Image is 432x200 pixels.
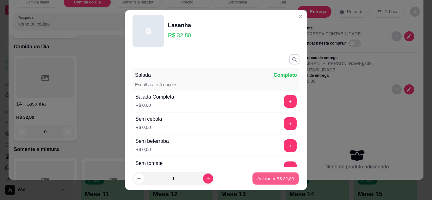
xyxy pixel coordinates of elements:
[168,31,191,40] p: R$ 32,80
[274,71,297,79] p: Completo
[134,173,144,184] button: decrease-product-quantity
[284,117,297,130] button: add
[284,161,297,174] button: add
[135,71,151,79] p: Salada
[284,139,297,152] button: add
[135,115,162,123] div: Sem cebola
[296,11,306,21] button: Close
[135,124,162,130] p: R$ 0,00
[135,82,177,88] p: Escolha até 5 opções
[135,102,174,108] p: R$ 0,00
[135,93,174,101] div: Salada Completa
[203,173,213,184] button: increase-product-quantity
[135,146,169,153] p: R$ 0,00
[257,176,294,182] p: Adicionar R$ 32,80
[252,173,299,185] button: Adicionar R$ 32,80
[135,160,163,167] div: Sem tomate
[135,137,169,145] div: Sem beterraba
[284,95,297,108] button: add
[168,21,191,30] div: Lasanha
